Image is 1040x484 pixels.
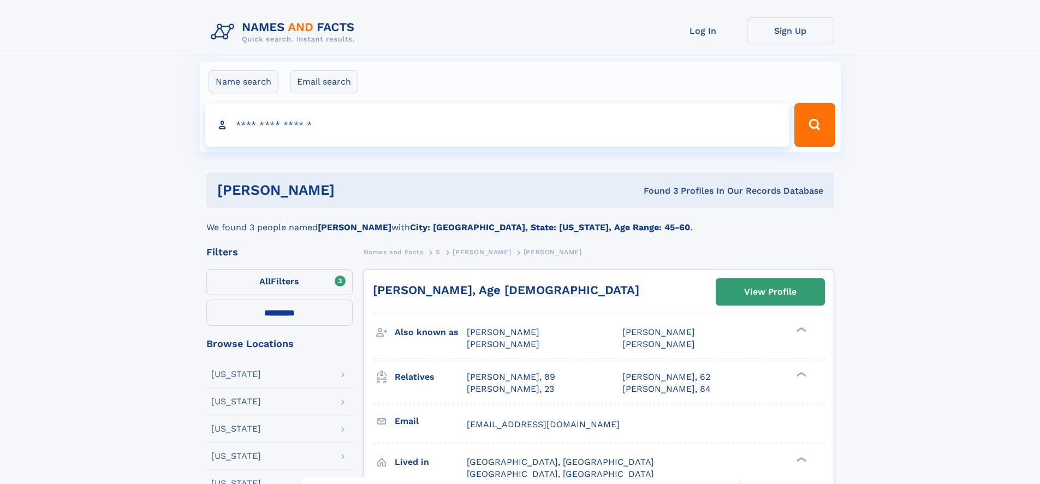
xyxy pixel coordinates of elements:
[467,419,620,429] span: [EMAIL_ADDRESS][DOMAIN_NAME]
[622,339,695,349] span: [PERSON_NAME]
[395,412,467,431] h3: Email
[259,276,271,286] span: All
[217,183,489,197] h1: [PERSON_NAME]
[211,425,261,433] div: [US_STATE]
[467,339,539,349] span: [PERSON_NAME]
[622,327,695,337] span: [PERSON_NAME]
[410,222,690,232] b: City: [GEOGRAPHIC_DATA], State: [US_STATE], Age Range: 45-60
[436,248,441,256] span: S
[436,245,441,259] a: S
[211,397,261,406] div: [US_STATE]
[453,245,511,259] a: [PERSON_NAME]
[744,279,797,304] div: View Profile
[794,371,807,378] div: ❯
[659,17,747,44] a: Log In
[467,371,555,383] a: [PERSON_NAME], 89
[716,279,824,305] a: View Profile
[209,70,278,93] label: Name search
[211,370,261,379] div: [US_STATE]
[318,222,391,232] b: [PERSON_NAME]
[467,469,654,479] span: [GEOGRAPHIC_DATA], [GEOGRAPHIC_DATA]
[622,371,710,383] a: [PERSON_NAME], 62
[794,326,807,333] div: ❯
[211,452,261,461] div: [US_STATE]
[489,185,823,197] div: Found 3 Profiles In Our Records Database
[524,248,582,256] span: [PERSON_NAME]
[206,17,364,47] img: Logo Names and Facts
[747,17,834,44] a: Sign Up
[395,368,467,386] h3: Relatives
[205,103,790,147] input: search input
[206,247,353,257] div: Filters
[206,269,353,295] label: Filters
[467,327,539,337] span: [PERSON_NAME]
[467,383,554,395] a: [PERSON_NAME], 23
[395,453,467,471] h3: Lived in
[794,103,835,147] button: Search Button
[364,245,424,259] a: Names and Facts
[622,383,711,395] a: [PERSON_NAME], 84
[290,70,358,93] label: Email search
[206,339,353,349] div: Browse Locations
[467,457,654,467] span: [GEOGRAPHIC_DATA], [GEOGRAPHIC_DATA]
[395,323,467,342] h3: Also known as
[373,283,639,297] a: [PERSON_NAME], Age [DEMOGRAPHIC_DATA]
[453,248,511,256] span: [PERSON_NAME]
[206,208,834,234] div: We found 3 people named with .
[794,456,807,463] div: ❯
